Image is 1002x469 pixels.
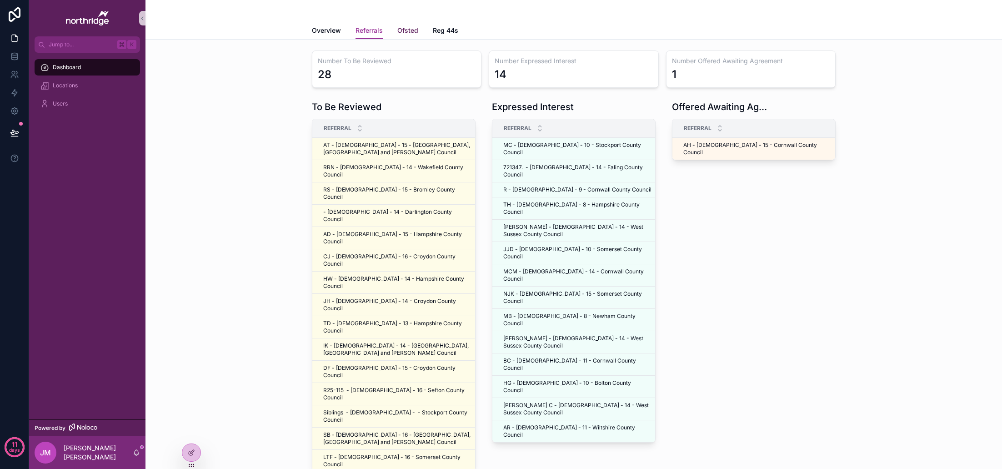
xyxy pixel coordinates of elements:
[312,101,381,113] h1: To Be Reviewed
[492,101,574,113] h1: Expressed Interest
[503,335,651,349] a: [PERSON_NAME] - [DEMOGRAPHIC_DATA] - 14 - West Sussex County Council
[323,431,471,446] a: SB - [DEMOGRAPHIC_DATA] - 16 - [GEOGRAPHIC_DATA], [GEOGRAPHIC_DATA] and [PERSON_NAME] Council
[40,447,51,458] span: JM
[29,419,145,436] a: Powered by
[35,36,140,53] button: Jump to...K
[356,22,383,40] a: Referrals
[35,77,140,94] a: Locations
[323,253,471,267] a: CJ - [DEMOGRAPHIC_DATA] - 16 - Croydon County Council
[323,320,471,334] a: TD - [DEMOGRAPHIC_DATA] - 13 - Hampshire County Council
[672,101,767,113] h1: Offered Awaiting Agreement
[324,125,351,132] span: Referral
[323,454,471,468] a: LTF - [DEMOGRAPHIC_DATA] - 16 - Somerset County Council
[66,11,109,25] img: App logo
[503,313,651,327] a: MB - [DEMOGRAPHIC_DATA] - 8 - Newham County Council
[53,100,68,107] span: Users
[503,164,651,178] a: 721347. - [DEMOGRAPHIC_DATA] - 14 - Ealing County Council
[323,186,471,201] a: RS - [DEMOGRAPHIC_DATA] - 15 - Bromley County Council
[323,342,471,357] a: IK - [DEMOGRAPHIC_DATA] - 14 - [GEOGRAPHIC_DATA], [GEOGRAPHIC_DATA] and [PERSON_NAME] Council
[323,141,471,156] a: AT - [DEMOGRAPHIC_DATA] - 15 - [GEOGRAPHIC_DATA], [GEOGRAPHIC_DATA] and [PERSON_NAME] Council
[397,26,418,35] span: Ofsted
[503,246,651,260] a: JJD - [DEMOGRAPHIC_DATA] - 10 - Somerset County Council
[503,357,651,372] a: BC - [DEMOGRAPHIC_DATA] - 11 - Cornwall County Council
[503,223,651,238] a: [PERSON_NAME] - [DEMOGRAPHIC_DATA] - 14 - West Sussex County Council
[433,26,458,35] span: Reg 44s
[12,440,17,449] p: 11
[53,82,78,89] span: Locations
[672,56,830,66] h3: Number Offered Awaiting Agreement
[503,424,651,439] a: AR - [DEMOGRAPHIC_DATA] - 11 - Wiltshire County Council
[318,56,476,66] h3: Number To Be Reviewed
[684,125,711,132] span: Referral
[64,444,133,462] p: [PERSON_NAME] [PERSON_NAME]
[323,298,471,312] a: JH - [DEMOGRAPHIC_DATA] - 14 - Croydon County Council
[128,41,135,48] span: K
[504,125,531,132] span: Referral
[503,379,651,394] a: HG - [DEMOGRAPHIC_DATA] - 10 - Bolton County Council
[356,26,383,35] span: Referrals
[312,26,341,35] span: Overview
[29,53,145,124] div: scrollable content
[323,164,471,178] a: RRN - [DEMOGRAPHIC_DATA] - 14 - Wakefield County Council
[503,290,651,305] a: NJK - [DEMOGRAPHIC_DATA] - 15 - Somerset County Council
[323,387,471,401] a: R25-115 - [DEMOGRAPHIC_DATA] - 16 - Sefton County Council
[318,67,331,82] div: 28
[433,22,458,40] a: Reg 44s
[503,402,651,416] a: [PERSON_NAME] C - [DEMOGRAPHIC_DATA] - 14 - West Sussex County Council
[397,22,418,40] a: Ofsted
[323,208,471,223] a: - [DEMOGRAPHIC_DATA] - 14 - Darlington County Council
[683,141,832,156] a: AH - [DEMOGRAPHIC_DATA] - 15 - Cornwall County Council
[323,409,471,424] a: Siblings - [DEMOGRAPHIC_DATA] - - Stockport County Council
[312,22,341,40] a: Overview
[503,141,651,156] a: MC - [DEMOGRAPHIC_DATA] - 10 - Stockport County Council
[503,186,651,193] a: R - [DEMOGRAPHIC_DATA] - 9 - Cornwall County Council
[35,96,140,112] a: Users
[323,364,471,379] a: DF - [DEMOGRAPHIC_DATA] - 15 - Croydon County Council
[503,201,651,216] a: TH - [DEMOGRAPHIC_DATA] - 8 - Hampshire County Council
[323,231,471,245] a: AD - [DEMOGRAPHIC_DATA] - 15 - Hampshire County Council
[323,275,471,290] a: HW - [DEMOGRAPHIC_DATA] - 14 - Hampshire County Council
[53,64,81,71] span: Dashboard
[9,444,20,456] p: days
[49,41,114,48] span: Jump to...
[672,67,676,82] div: 1
[35,424,65,432] span: Powered by
[495,67,506,82] div: 14
[495,56,652,66] h3: Number Expressed Interest
[35,59,140,76] a: Dashboard
[503,268,651,282] a: MCM - [DEMOGRAPHIC_DATA] - 14 - Cornwall County Council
